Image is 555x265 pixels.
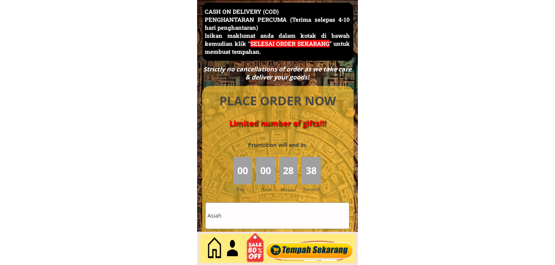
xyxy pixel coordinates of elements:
[261,186,277,193] h3: Hour
[205,8,350,56] h3: CASH ON DELIVERY (COD) PENGHANTARAN PERCUMA (Terima selepas 4-10 hari penghantaran) Isikan maklum...
[236,186,255,193] h3: Day
[250,40,330,47] span: SELESAI ORDER SEKARANG
[281,186,297,193] h3: Minute
[201,65,354,81] div: Strictly no cancellations of order as we take care & deliver your goods!
[304,186,322,193] h3: Second
[206,203,349,229] input: Nama
[211,119,345,128] h4: Limited number of gifts!!!
[211,92,345,110] h4: PLACE ORDER NOW
[234,141,321,149] h3: Promotion will end in:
